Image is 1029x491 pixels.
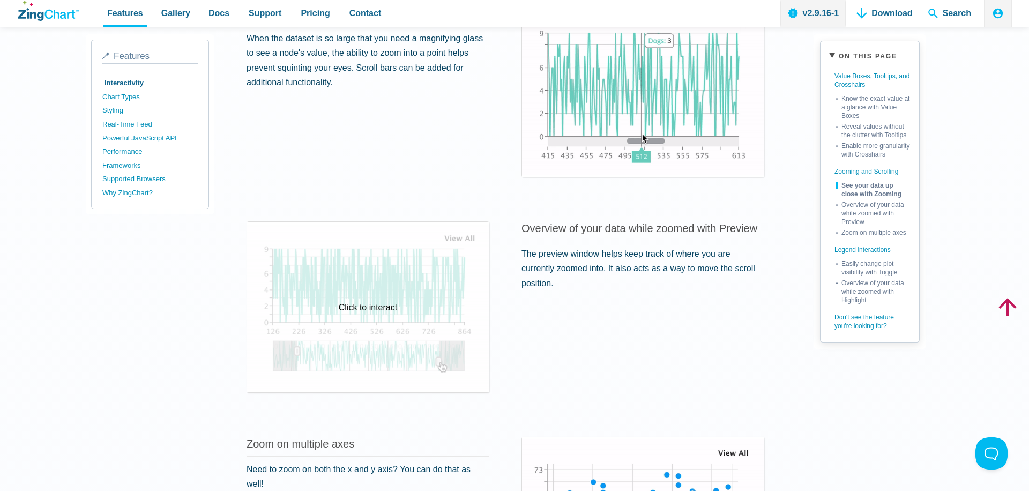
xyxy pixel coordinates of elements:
[247,462,489,491] p: Need to zoom on both the x and y axis? You can do that as well!
[836,139,911,159] a: Enable more granularity with Crosshairs
[829,304,911,333] a: Don't see the feature you're looking for?
[114,51,150,61] span: Features
[349,6,382,20] span: Contact
[836,226,911,237] a: Zoom on multiple axes
[107,6,143,20] span: Features
[18,1,79,21] a: ZingChart Logo. Click to return to the homepage
[829,237,911,257] a: Legend interactions
[102,186,198,200] a: Why ZingChart?
[975,437,1008,470] iframe: Toggle Customer Support
[836,92,911,120] a: Know the exact value at a glance with Value Boxes
[161,6,190,20] span: Gallery
[249,6,281,20] span: Support
[829,159,911,179] a: Zooming and Scrolling
[247,31,489,90] p: When the dataset is so large that you need a magnifying glass to see a node's value, the ability ...
[836,198,911,226] a: Overview of your data while zoomed with Preview
[102,90,198,104] a: Chart Types
[102,51,198,64] a: Features
[102,172,198,186] a: Supported Browsers
[102,159,198,173] a: Frameworks
[522,6,764,177] div: Click to interact
[836,120,911,139] a: Reveal values without the clutter with Tooltips
[836,277,911,304] a: Overview of your data while zoomed with Highlight
[521,247,764,291] p: The preview window helps keep track of where you are currently zoomed into. It also acts as a way...
[247,222,489,392] div: Click to interact
[301,6,330,20] span: Pricing
[208,6,229,20] span: Docs
[521,222,757,234] a: Overview of your data while zoomed with Preview
[836,257,911,277] a: Easily change plot visibility with Toggle
[836,179,911,198] a: See your data up close with Zooming
[102,76,198,90] a: Interactivity
[829,69,911,92] a: Value Boxes, Tooltips, and Crosshairs
[829,50,911,64] summary: On This Page
[102,103,198,117] a: Styling
[102,117,198,131] a: Real-Time Feed
[102,131,198,145] a: Powerful JavaScript API
[102,145,198,159] a: Performance
[247,438,354,450] a: Zoom on multiple axes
